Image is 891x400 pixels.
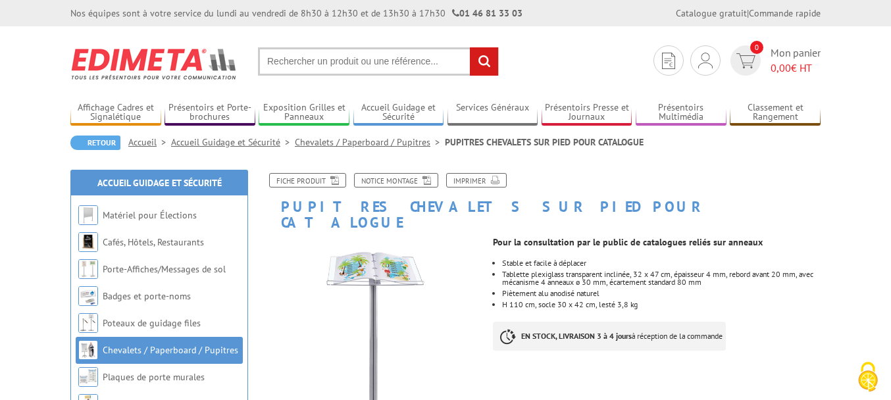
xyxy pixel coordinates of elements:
a: Exposition Grilles et Panneaux [259,102,349,124]
strong: EN STOCK, LIVRAISON 3 à 4 jours [521,331,632,341]
a: Accueil Guidage et Sécurité [97,177,222,189]
a: devis rapide 0 Mon panier 0,00€ HT [727,45,821,76]
img: devis rapide [662,53,675,69]
img: Plaques de porte murales [78,367,98,387]
a: Notice Montage [354,173,438,187]
a: Plaques de porte murales [103,371,205,383]
img: Edimeta [70,39,238,88]
h1: PUPITRES CHEVALETS SUR PIED POUR CATALOGUE [251,173,830,230]
a: Matériel pour Élections [103,209,197,221]
img: Porte-Affiches/Messages de sol [78,259,98,279]
a: Porte-Affiches/Messages de sol [103,263,226,275]
img: Badges et porte-noms [78,286,98,306]
input: Rechercher un produit ou une référence... [258,47,499,76]
img: Cafés, Hôtels, Restaurants [78,232,98,252]
img: devis rapide [698,53,713,68]
a: Services Généraux [447,102,538,124]
span: Mon panier [771,45,821,76]
p: à réception de la commande [493,322,726,351]
a: Retour [70,136,120,150]
a: Fiche produit [269,173,346,187]
a: Présentoirs Multimédia [636,102,726,124]
a: Présentoirs Presse et Journaux [542,102,632,124]
li: PUPITRES CHEVALETS SUR PIED POUR CATALOGUE [445,136,644,149]
img: Matériel pour Élections [78,205,98,225]
a: Chevalets / Paperboard / Pupitres [103,344,238,356]
a: Catalogue gratuit [676,7,747,19]
input: rechercher [470,47,498,76]
a: Accueil [128,136,171,148]
a: Chevalets / Paperboard / Pupitres [295,136,445,148]
span: 0 [750,41,763,54]
a: Commande rapide [749,7,821,19]
a: Poteaux de guidage files [103,317,201,329]
li: Tablette plexiglass transparent inclinée, 32 x 47 cm, épaisseur 4 mm, rebord avant 20 mm, avec mé... [502,270,821,286]
a: Badges et porte-noms [103,290,191,302]
a: Présentoirs et Porte-brochures [165,102,255,124]
strong: 01 46 81 33 03 [452,7,522,19]
a: Classement et Rangement [730,102,821,124]
a: Affichage Cadres et Signalétique [70,102,161,124]
li: H 110 cm, socle 30 x 42 cm, lesté 3,8 kg [502,301,821,309]
strong: Pour la consultation par le public de catalogues reliés sur anneaux [493,236,763,248]
img: Poteaux de guidage files [78,313,98,333]
span: 0,00 [771,61,791,74]
li: Piètement alu anodisé naturel [502,289,821,297]
a: Imprimer [446,173,507,187]
a: Accueil Guidage et Sécurité [353,102,444,124]
img: Chevalets / Paperboard / Pupitres [78,340,98,360]
button: Cookies (fenêtre modale) [845,355,891,400]
div: | [676,7,821,20]
a: Accueil Guidage et Sécurité [171,136,295,148]
li: Stable et facile à déplacer [502,259,821,267]
a: Cafés, Hôtels, Restaurants [103,236,204,248]
span: € HT [771,61,821,76]
img: devis rapide [736,53,755,68]
div: Nos équipes sont à votre service du lundi au vendredi de 8h30 à 12h30 et de 13h30 à 17h30 [70,7,522,20]
img: Cookies (fenêtre modale) [852,361,884,393]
